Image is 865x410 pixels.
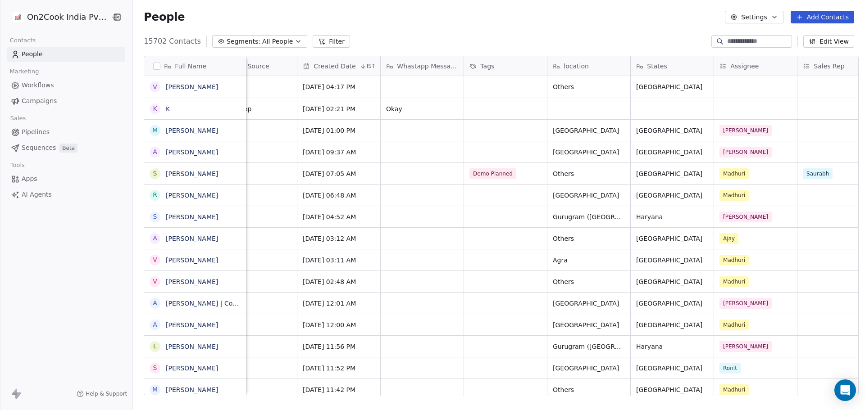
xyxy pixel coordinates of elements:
span: [PERSON_NAME] [719,147,772,158]
span: Tags [480,62,494,71]
span: AI Agents [22,190,52,199]
span: [DATE] 12:00 AM [303,320,375,329]
a: [PERSON_NAME] [166,321,218,329]
div: K [153,104,157,113]
span: States [647,62,667,71]
span: Haryana [636,212,708,221]
span: [GEOGRAPHIC_DATA] [553,191,625,200]
button: Edit View [803,35,854,48]
span: Okay [386,104,458,113]
span: Meta [219,320,291,329]
span: Segments: [227,37,260,46]
span: Full Name [175,62,206,71]
div: S [153,363,157,373]
a: [PERSON_NAME] [166,365,218,372]
span: Meta [219,342,291,351]
span: Madhuri [719,168,749,179]
span: Meta [219,169,291,178]
span: [DATE] 09:37 AM [303,148,375,157]
span: [DATE] 04:17 PM [303,82,375,91]
a: [PERSON_NAME] | Content creator [166,300,274,307]
a: [PERSON_NAME] [166,213,218,221]
span: Lead Source [230,62,269,71]
a: [PERSON_NAME] [166,386,218,393]
span: WhatsApp [219,104,291,113]
div: V [153,277,158,286]
span: All People [262,37,293,46]
span: [GEOGRAPHIC_DATA] [636,82,708,91]
button: Add Contacts [791,11,854,23]
span: [PERSON_NAME] [719,341,772,352]
a: [PERSON_NAME] [166,257,218,264]
span: [GEOGRAPHIC_DATA] [636,385,708,394]
div: S [153,169,157,178]
div: A [153,234,158,243]
span: Apps [22,174,37,184]
span: Meta [219,191,291,200]
span: Meta [219,234,291,243]
div: V [153,255,158,265]
span: 15702 Contacts [144,36,201,47]
span: Others [553,82,625,91]
span: Tools [6,158,28,172]
span: [GEOGRAPHIC_DATA] [636,364,708,373]
a: SequencesBeta [7,140,125,155]
div: Open Intercom Messenger [834,379,856,401]
span: Contacts [6,34,40,47]
a: Pipelines [7,125,125,140]
span: [GEOGRAPHIC_DATA] [636,277,708,286]
span: [DATE] 06:48 AM [303,191,375,200]
span: Workflows [22,81,54,90]
span: Meta [219,299,291,308]
span: Ajay [719,233,738,244]
div: Lead Source [214,56,297,76]
div: S [153,212,157,221]
div: A [153,147,158,157]
span: Demo Planned [469,168,516,179]
span: [DATE] 03:12 AM [303,234,375,243]
span: Beta [59,144,77,153]
div: location [547,56,630,76]
span: People [22,50,43,59]
span: Meta [219,385,291,394]
a: K [166,105,170,113]
span: Pipelines [22,127,50,137]
span: Others [553,277,625,286]
div: M [152,385,158,394]
div: A [153,320,158,329]
a: Campaigns [7,94,125,108]
button: On2Cook India Pvt. Ltd. [11,9,105,25]
span: [PERSON_NAME] [719,125,772,136]
span: Help & Support [86,390,127,397]
div: R [153,190,157,200]
span: Campaigns [22,96,57,106]
span: Madhuri [719,190,749,201]
button: Filter [313,35,350,48]
span: location [564,62,589,71]
span: [GEOGRAPHIC_DATA] [553,148,625,157]
span: Meta [219,364,291,373]
span: Sales [6,112,30,125]
span: [GEOGRAPHIC_DATA] [636,299,708,308]
span: [GEOGRAPHIC_DATA] [553,320,625,329]
span: [GEOGRAPHIC_DATA] [636,234,708,243]
div: grid [144,76,246,396]
span: Madhuri [719,320,749,330]
div: Tags [464,56,547,76]
a: Workflows [7,78,125,93]
a: [PERSON_NAME] [166,278,218,285]
span: Madhuri [719,255,749,266]
span: [DATE] 11:56 PM [303,342,375,351]
span: [GEOGRAPHIC_DATA] [553,299,625,308]
span: IST [367,63,375,70]
span: Sequences [22,143,56,153]
img: on2cook%20logo-04%20copy.jpg [13,12,23,23]
span: [DATE] 01:00 PM [303,126,375,135]
span: Created Date [314,62,355,71]
span: Website [219,126,291,135]
span: [PERSON_NAME] [719,298,772,309]
span: Others [553,234,625,243]
span: Meta [219,82,291,91]
span: Saurabh [803,168,833,179]
a: AI Agents [7,187,125,202]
